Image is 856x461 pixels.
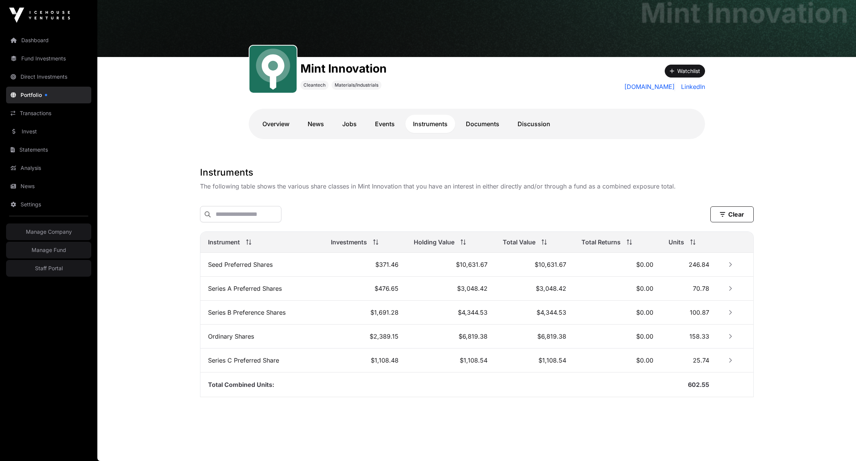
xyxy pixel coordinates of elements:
[665,65,705,78] button: Watchlist
[495,349,574,372] td: $1,108.54
[724,258,737,271] button: Row Collapsed
[200,166,754,179] h1: Instruments
[693,356,709,364] span: 25.74
[208,238,240,247] span: Instrument
[710,206,754,222] button: Clear
[200,349,323,372] td: Series C Preferred Share
[6,260,91,277] a: Staff Portal
[6,160,91,176] a: Analysis
[335,115,364,133] a: Jobs
[6,32,91,49] a: Dashboard
[724,306,737,318] button: Row Collapsed
[574,301,661,325] td: $0.00
[495,277,574,301] td: $3,048.42
[255,115,297,133] a: Overview
[331,238,367,247] span: Investments
[6,196,91,213] a: Settings
[9,8,70,23] img: Icehouse Ventures Logo
[495,301,574,325] td: $4,344.53
[458,115,507,133] a: Documents
[574,253,661,277] td: $0.00
[503,238,535,247] span: Total Value
[323,325,406,349] td: $2,389.15
[323,301,406,325] td: $1,691.28
[200,253,323,277] td: Seed Preferred Shares
[253,49,294,90] img: Mint.svg
[6,178,91,195] a: News
[323,349,406,372] td: $1,108.48
[406,253,495,277] td: $10,631.67
[6,123,91,140] a: Invest
[6,87,91,103] a: Portfolio
[510,115,558,133] a: Discussion
[6,50,91,67] a: Fund Investments
[6,68,91,85] a: Direct Investments
[693,285,709,292] span: 70.78
[414,238,454,247] span: Holding Value
[367,115,402,133] a: Events
[690,309,709,316] span: 100.87
[624,82,675,91] a: [DOMAIN_NAME]
[6,141,91,158] a: Statements
[669,238,684,247] span: Units
[208,381,274,388] span: Total Combined Units:
[255,115,699,133] nav: Tabs
[303,82,326,88] span: Cleantech
[6,242,91,258] a: Manage Fund
[581,238,621,247] span: Total Returns
[574,325,661,349] td: $0.00
[406,349,495,372] td: $1,108.54
[495,253,574,277] td: $10,631.67
[688,381,709,388] span: 602.55
[724,330,737,342] button: Row Collapsed
[574,277,661,301] td: $0.00
[724,282,737,295] button: Row Collapsed
[406,277,495,301] td: $3,048.42
[818,425,856,461] iframe: Chat Widget
[200,325,323,349] td: Ordinary Shares
[689,261,709,268] span: 246.84
[574,349,661,372] td: $0.00
[495,325,574,349] td: $6,819.38
[6,223,91,240] a: Manage Company
[724,354,737,366] button: Row Collapsed
[323,277,406,301] td: $476.65
[335,82,378,88] span: Materials/Industrials
[406,325,495,349] td: $6,819.38
[300,62,387,75] h1: Mint Innovation
[200,277,323,301] td: Series A Preferred Shares
[405,115,455,133] a: Instruments
[200,301,323,325] td: Series B Preference Shares
[6,105,91,122] a: Transactions
[406,301,495,325] td: $4,344.53
[689,333,709,340] span: 158.33
[300,115,332,133] a: News
[200,182,754,191] p: The following table shows the various share classes in Mint Innovation that you have an interest ...
[323,253,406,277] td: $371.46
[678,82,705,91] a: LinkedIn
